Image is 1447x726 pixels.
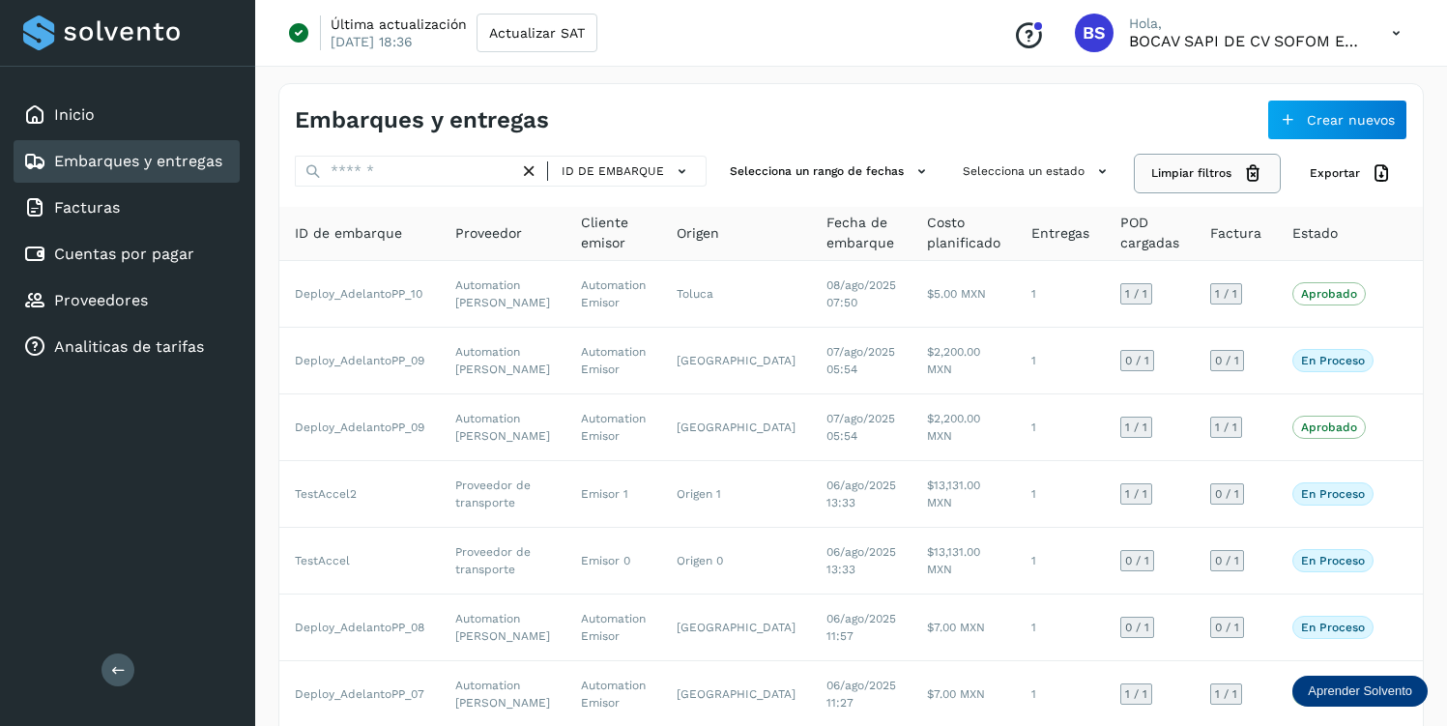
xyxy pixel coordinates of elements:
a: Facturas [54,198,120,217]
span: 1 / 1 [1125,288,1147,300]
p: Aprobado [1301,287,1357,301]
td: Automation [PERSON_NAME] [440,261,565,328]
span: 07/ago/2025 05:54 [826,345,895,376]
p: Aprender Solvento [1308,683,1412,699]
td: Automation [PERSON_NAME] [440,328,565,394]
p: Aprobado [1301,421,1357,434]
a: Proveedores [54,291,148,309]
span: 0 / 1 [1215,622,1239,633]
span: 0 / 1 [1215,488,1239,500]
td: Automation Emisor [565,595,661,661]
span: Deploy_AdelantoPP_08 [295,621,424,634]
span: Deploy_AdelantoPP_10 [295,287,422,301]
span: 06/ago/2025 11:57 [826,612,896,643]
span: 06/ago/2025 13:33 [826,479,896,509]
span: Deploy_AdelantoPP_09 [295,421,424,434]
p: En proceso [1301,487,1365,501]
span: Proveedor [455,223,522,244]
span: Entregas [1031,223,1089,244]
span: Cliente emisor [581,213,646,253]
div: Analiticas de tarifas [14,326,240,368]
button: Exportar [1294,156,1407,191]
td: Emisor 1 [565,461,661,528]
button: ID de embarque [556,158,698,186]
div: Inicio [14,94,240,136]
a: Analiticas de tarifas [54,337,204,356]
td: 1 [1016,394,1105,461]
span: 1 / 1 [1125,488,1147,500]
td: Automation Emisor [565,261,661,328]
span: ID de embarque [562,162,664,180]
span: 0 / 1 [1125,355,1149,366]
span: 0 / 1 [1215,355,1239,366]
span: 1 / 1 [1215,688,1237,700]
td: $2,200.00 MXN [912,328,1016,394]
p: En proceso [1301,621,1365,634]
td: [GEOGRAPHIC_DATA] [661,394,811,461]
div: Embarques y entregas [14,140,240,183]
p: Hola, [1129,15,1361,32]
span: TestAccel2 [295,487,357,501]
span: 0 / 1 [1125,622,1149,633]
button: Selecciona un rango de fechas [722,156,940,188]
td: Proveedor de transporte [440,528,565,595]
td: Origen 1 [661,461,811,528]
td: [GEOGRAPHIC_DATA] [661,595,811,661]
div: Proveedores [14,279,240,322]
td: $5.00 MXN [912,261,1016,328]
span: TestAccel [295,554,350,567]
h4: Embarques y entregas [295,106,549,134]
td: Origen 0 [661,528,811,595]
div: Facturas [14,187,240,229]
span: Actualizar SAT [489,26,585,40]
span: Fecha de embarque [826,213,896,253]
span: 06/ago/2025 13:33 [826,545,896,576]
td: Automation [PERSON_NAME] [440,595,565,661]
a: Embarques y entregas [54,152,222,170]
span: Estado [1292,223,1338,244]
span: ID de embarque [295,223,402,244]
td: Automation [PERSON_NAME] [440,394,565,461]
span: 07/ago/2025 05:54 [826,412,895,443]
button: Crear nuevos [1267,100,1407,140]
span: 0 / 1 [1125,555,1149,566]
td: Automation Emisor [565,328,661,394]
span: Deploy_AdelantoPP_07 [295,687,424,701]
div: Aprender Solvento [1292,676,1428,707]
td: $2,200.00 MXN [912,394,1016,461]
span: Costo planificado [927,213,1000,253]
span: 1 / 1 [1215,288,1237,300]
button: Actualizar SAT [477,14,597,52]
p: [DATE] 18:36 [331,33,413,50]
button: Limpiar filtros [1136,156,1279,191]
span: Factura [1210,223,1261,244]
a: Cuentas por pagar [54,245,194,263]
td: $7.00 MXN [912,595,1016,661]
td: [GEOGRAPHIC_DATA] [661,328,811,394]
span: Limpiar filtros [1151,164,1231,182]
span: 1 / 1 [1125,688,1147,700]
span: 1 / 1 [1125,421,1147,433]
td: $13,131.00 MXN [912,528,1016,595]
button: Selecciona un estado [955,156,1120,188]
span: POD cargadas [1120,213,1179,253]
td: 1 [1016,261,1105,328]
td: $13,131.00 MXN [912,461,1016,528]
a: Inicio [54,105,95,124]
span: 0 / 1 [1215,555,1239,566]
span: Exportar [1310,164,1360,182]
span: Deploy_AdelantoPP_09 [295,354,424,367]
p: En proceso [1301,554,1365,567]
p: En proceso [1301,354,1365,367]
span: Crear nuevos [1307,113,1395,127]
td: Proveedor de transporte [440,461,565,528]
td: Emisor 0 [565,528,661,595]
td: Toluca [661,261,811,328]
span: 1 / 1 [1215,421,1237,433]
p: Última actualización [331,15,467,33]
td: 1 [1016,595,1105,661]
td: 1 [1016,461,1105,528]
div: Cuentas por pagar [14,233,240,276]
td: 1 [1016,528,1105,595]
span: 06/ago/2025 11:27 [826,679,896,710]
